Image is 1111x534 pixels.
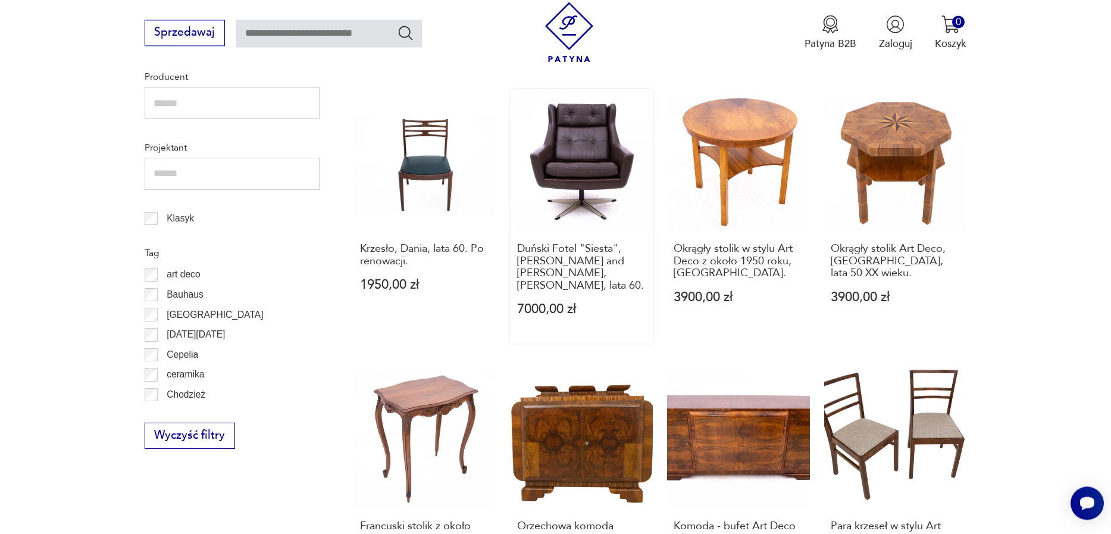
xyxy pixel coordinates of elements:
[935,15,966,51] button: 0Koszyk
[353,89,496,343] a: Krzesło, Dania, lata 60. Po renowacji.Krzesło, Dania, lata 60. Po renowacji.1950,00 zł
[145,69,320,85] p: Producent
[511,89,653,343] a: Duński Fotel "Siesta", Erhardsen and Andersen, Dania, lata 60.Duński Fotel "Siesta", [PERSON_NAME...
[1071,486,1104,520] iframe: Smartsupp widget button
[145,29,225,38] a: Sprzedawaj
[145,140,320,155] p: Projektant
[167,347,198,363] p: Cepelia
[831,291,960,304] p: 3900,00 zł
[517,303,647,316] p: 7000,00 zł
[167,327,225,342] p: [DATE][DATE]
[674,243,803,279] h3: Okrągły stolik w stylu Art Deco z około 1950 roku, [GEOGRAPHIC_DATA].
[145,245,320,261] p: Tag
[145,423,235,449] button: Wyczyść filtry
[667,89,810,343] a: Okrągły stolik w stylu Art Deco z około 1950 roku, Polska.Okrągły stolik w stylu Art Deco z około...
[167,387,205,402] p: Chodzież
[879,15,912,51] button: Zaloguj
[935,37,966,51] p: Koszyk
[821,15,840,33] img: Ikona medalu
[539,2,599,62] img: Patyna - sklep z meblami i dekoracjami vintage
[360,279,490,291] p: 1950,00 zł
[824,89,967,343] a: Okrągły stolik Art Deco, Polska, lata 50 XX wieku.Okrągły stolik Art Deco, [GEOGRAPHIC_DATA], lat...
[167,287,204,302] p: Bauhaus
[397,24,414,41] button: Szukaj
[167,211,194,226] p: Klasyk
[952,15,965,28] div: 0
[831,243,960,279] h3: Okrągły stolik Art Deco, [GEOGRAPHIC_DATA], lata 50 XX wieku.
[805,15,856,51] a: Ikona medaluPatyna B2B
[145,20,225,46] button: Sprzedawaj
[167,407,202,423] p: Ćmielów
[879,37,912,51] p: Zaloguj
[517,243,647,292] h3: Duński Fotel "Siesta", [PERSON_NAME] and [PERSON_NAME], [PERSON_NAME], lata 60.
[941,15,960,33] img: Ikona koszyka
[360,243,490,267] h3: Krzesło, Dania, lata 60. Po renowacji.
[167,267,200,282] p: art deco
[886,15,905,33] img: Ikonka użytkownika
[805,37,856,51] p: Patyna B2B
[805,15,856,51] button: Patyna B2B
[167,367,204,382] p: ceramika
[167,307,263,323] p: [GEOGRAPHIC_DATA]
[674,291,803,304] p: 3900,00 zł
